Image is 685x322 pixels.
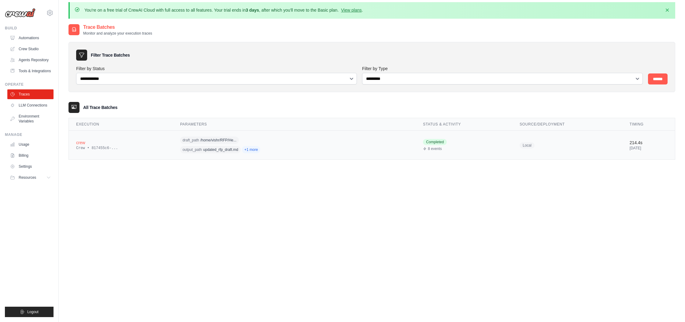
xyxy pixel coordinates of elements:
h3: All Trace Batches [83,104,117,110]
div: Manage [5,132,54,137]
button: Resources [7,173,54,182]
div: Operate [5,82,54,87]
a: Settings [7,162,54,171]
th: Parameters [173,118,416,131]
th: Timing [622,118,675,131]
a: View plans [341,8,361,13]
label: Filter by Type [362,66,643,72]
div: [DATE] [630,146,668,151]
p: Monitor and analyze your execution traces [83,31,152,36]
button: Logout [5,307,54,317]
a: Environment Variables [7,111,54,126]
span: draft_path [183,138,199,143]
h2: Trace Batches [83,24,152,31]
div: draft_path: /home/vishr/RFP/Hemisfair-Augmented-Reality-Project_claude_pdf_analysis_20250818_1004... [180,136,298,155]
a: Crew Studio [7,44,54,54]
span: output_path [183,147,202,152]
div: crew [76,140,165,146]
div: 214.4s [630,140,668,146]
a: Usage [7,140,54,149]
a: Billing [7,151,54,160]
th: Status & Activity [416,118,512,131]
div: Crew • 817455c6-... [76,146,165,151]
span: Logout [27,309,39,314]
tr: View details for crew execution [69,131,675,160]
a: Automations [7,33,54,43]
img: Logo [5,8,35,17]
span: /home/vishr/RFP/He... [200,138,236,143]
a: LLM Connections [7,100,54,110]
th: Execution [69,118,173,131]
span: Local [520,142,535,148]
p: You're on a free trial of CrewAI Cloud with full access to all features. Your trial ends in , aft... [84,7,363,13]
a: Tools & Integrations [7,66,54,76]
span: Completed [423,139,447,145]
span: updated_rfp_draft.md [203,147,238,152]
a: Agents Repository [7,55,54,65]
span: 8 events [428,146,442,151]
th: Source/Deployment [512,118,622,131]
a: Traces [7,89,54,99]
span: +1 more [242,146,260,153]
label: Filter by Status [76,66,357,72]
strong: 3 days [246,8,259,13]
div: Build [5,26,54,31]
h3: Filter Trace Batches [91,52,130,58]
span: Resources [19,175,36,180]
